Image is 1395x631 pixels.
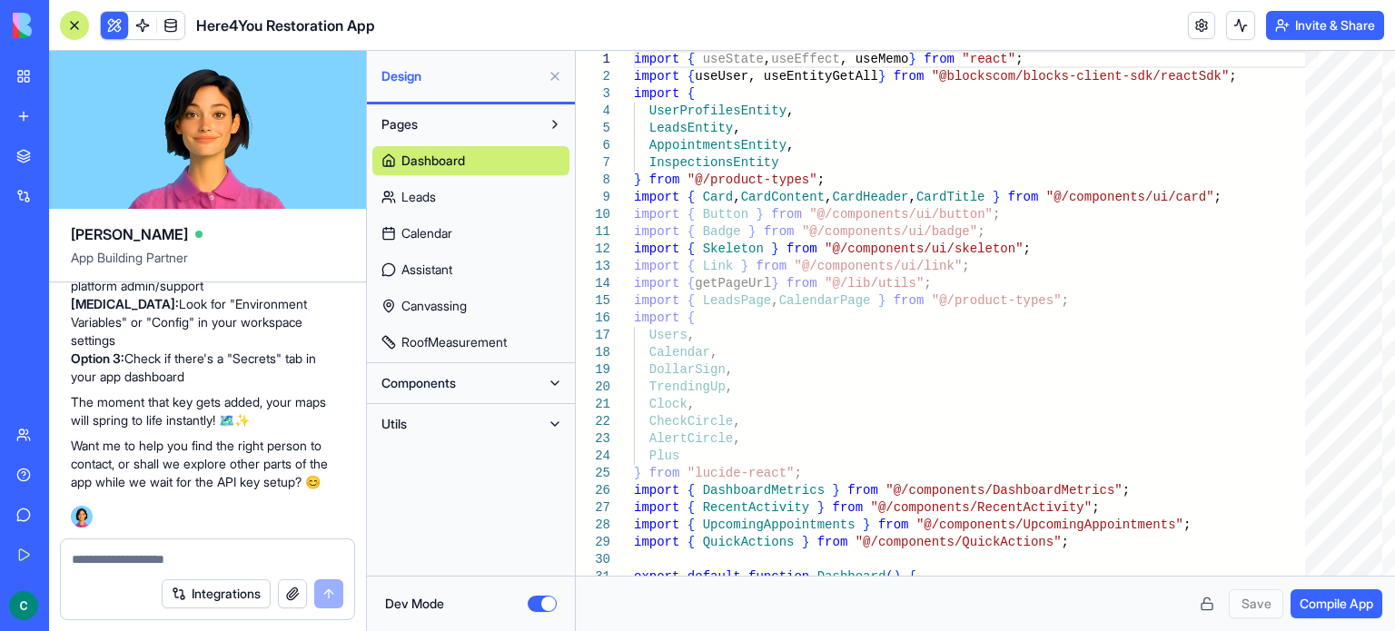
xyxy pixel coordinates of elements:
span: import [634,207,679,222]
span: from [878,518,909,532]
span: import [634,259,679,273]
span: { [688,69,695,84]
a: RoofMeasurement [372,328,569,357]
span: ; [962,259,969,273]
span: InspectionsEntity [649,155,779,170]
a: Dashboard [372,146,569,175]
span: ; [1214,190,1222,204]
button: Integrations [162,579,271,608]
span: from [924,52,955,66]
div: 7 [576,154,610,172]
button: Pages [372,110,540,139]
span: export [634,569,679,584]
span: import [634,518,679,532]
div: 5 [576,120,610,137]
span: Card [703,190,734,204]
span: "lucide-react" [688,466,795,480]
span: import [634,52,679,66]
span: Assistant [401,261,452,279]
span: } [817,500,825,515]
span: } [634,173,641,187]
span: , [764,52,771,66]
span: CardTitle [916,190,985,204]
div: 21 [576,396,610,413]
span: ; [993,207,1000,222]
span: ; [977,224,984,239]
div: 18 [576,344,610,361]
span: DashboardMetrics [703,483,825,498]
span: , [688,328,695,342]
div: 20 [576,379,610,396]
span: } [771,276,778,291]
span: , [825,190,832,204]
img: ACg8ocItyKQ4JGeqgO-2e73pA2ReSiPRTkhbRadNBFJC4iIJRQFcKg=s96-c [9,591,38,620]
div: 26 [576,482,610,499]
div: 28 [576,517,610,534]
span: CalendarPage [779,293,871,308]
span: import [634,293,679,308]
span: , [710,345,717,360]
span: Canvassing [401,297,467,315]
span: ; [1062,293,1069,308]
span: CardContent [741,190,825,204]
strong: Option 3: [71,350,124,366]
a: Assistant [372,255,569,284]
span: getPageUrl [695,276,771,291]
span: { [688,293,695,308]
span: useEffect [771,52,840,66]
span: AppointmentsEntity [649,138,787,153]
div: 11 [576,223,610,241]
span: } [748,224,756,239]
span: , [771,293,778,308]
label: Dev Mode [385,595,444,613]
span: useState [703,52,764,66]
span: { [688,224,695,239]
div: 3 [576,85,610,103]
p: The moment that key gets added, your maps will spring to life instantly! 🗺️✨ [71,393,344,429]
span: from [649,173,680,187]
span: ; [1092,500,1099,515]
span: } [863,518,870,532]
span: } [802,535,809,549]
span: Skeleton [703,242,764,256]
span: ; [794,466,801,480]
span: Users [649,328,688,342]
span: from [771,207,802,222]
span: , [733,121,740,135]
a: Canvassing [372,291,569,320]
span: "@/components/ui/link" [794,259,962,273]
span: CheckCircle [649,414,733,429]
span: , useMemo [840,52,909,66]
span: } [741,259,748,273]
div: 2 [576,68,610,85]
span: ; [1183,518,1191,532]
span: "@/lib/utils" [825,276,924,291]
span: RecentActivity [703,500,810,515]
span: } [878,293,885,308]
span: "@/components/ui/card" [1046,190,1214,204]
span: import [634,69,679,84]
span: Button [703,207,748,222]
span: Leads [401,188,436,206]
div: 22 [576,413,610,430]
span: } [756,207,763,222]
span: { [688,207,695,222]
span: { [688,242,695,256]
span: , [726,380,733,394]
span: "@/components/QuickActions" [856,535,1062,549]
span: from [847,483,878,498]
div: 25 [576,465,610,482]
span: , [688,397,695,411]
span: Design [381,67,540,85]
span: { [909,569,916,584]
a: Calendar [372,219,569,248]
a: Leads [372,182,569,212]
span: { [688,259,695,273]
span: import [634,535,679,549]
span: from [894,293,925,308]
div: 16 [576,310,610,327]
button: Invite & Share [1266,11,1384,40]
p: Share your API key with your Blocks platform admin/support Look for "Environment Variables" or "C... [71,259,344,386]
span: , [733,190,740,204]
span: from [1008,190,1039,204]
